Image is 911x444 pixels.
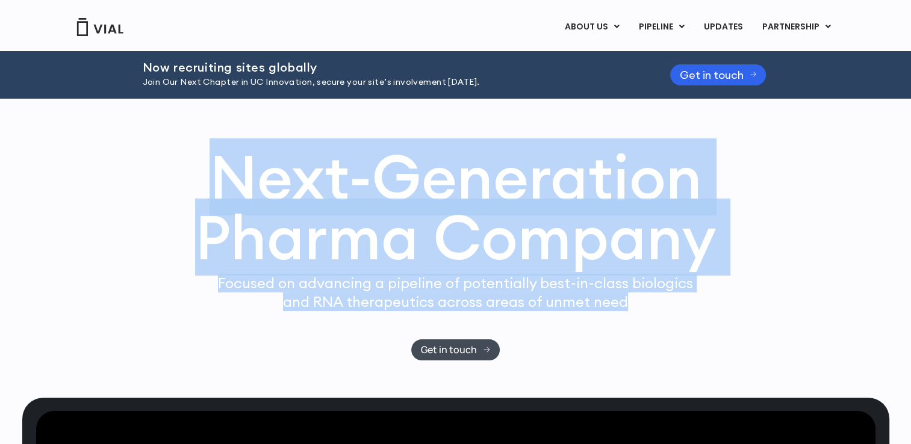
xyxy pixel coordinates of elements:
[694,17,751,37] a: UPDATES
[213,274,698,311] p: Focused on advancing a pipeline of potentially best-in-class biologics and RNA therapeutics acros...
[680,70,744,79] span: Get in touch
[421,345,477,354] span: Get in touch
[195,147,717,268] h1: Next-Generation Pharma Company
[752,17,840,37] a: PARTNERSHIPMenu Toggle
[629,17,693,37] a: PIPELINEMenu Toggle
[143,76,640,89] p: Join Our Next Chapter in UC Innovation, secure your site’s involvement [DATE].
[411,339,500,360] a: Get in touch
[76,18,124,36] img: Vial Logo
[143,61,640,74] h2: Now recruiting sites globally
[555,17,628,37] a: ABOUT USMenu Toggle
[670,64,766,85] a: Get in touch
